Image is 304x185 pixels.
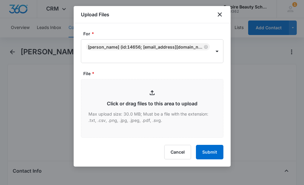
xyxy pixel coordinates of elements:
h1: Upload Files [81,11,109,18]
label: File [83,70,226,77]
button: Cancel [164,145,191,159]
div: Remove Audra Marion (ID:14656; audramarion11@gmail.com; (603) 212-8652) [203,45,208,49]
button: Submit [196,145,223,159]
label: For [83,30,226,37]
div: [PERSON_NAME] (ID:14656; [EMAIL_ADDRESS][DOMAIN_NAME]; [PHONE_NUMBER]) [88,44,203,49]
button: close [216,11,223,18]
